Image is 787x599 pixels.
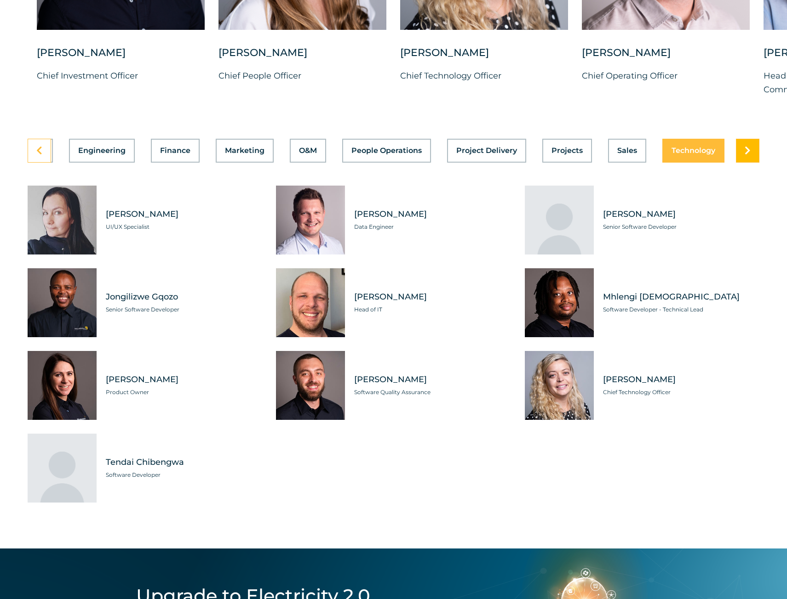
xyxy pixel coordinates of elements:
[551,147,583,154] span: Projects
[582,69,750,83] p: Chief Operating Officer
[582,46,750,69] div: [PERSON_NAME]
[106,388,262,397] span: Product Owner
[603,374,759,385] span: [PERSON_NAME]
[28,139,759,503] div: Tabs. Open items with Enter or Space, close with Escape and navigate using the Arrow keys.
[603,209,759,220] span: [PERSON_NAME]
[106,209,262,220] span: [PERSON_NAME]
[354,305,511,314] span: Head of IT
[603,388,759,397] span: Chief Technology Officer
[106,222,262,232] span: UI/UX Specialist
[160,147,190,154] span: Finance
[106,374,262,385] span: [PERSON_NAME]
[354,291,511,303] span: [PERSON_NAME]
[218,69,386,83] p: Chief People Officer
[400,46,568,69] div: [PERSON_NAME]
[603,291,759,303] span: Mhlengi [DEMOGRAPHIC_DATA]
[400,69,568,83] p: Chief Technology Officer
[218,46,386,69] div: [PERSON_NAME]
[351,147,422,154] span: People Operations
[354,209,511,220] span: [PERSON_NAME]
[672,147,715,154] span: Technology
[37,46,205,69] div: [PERSON_NAME]
[37,69,205,83] p: Chief Investment Officer
[603,222,759,232] span: Senior Software Developer
[354,222,511,232] span: Data Engineer
[225,147,264,154] span: Marketing
[617,147,637,154] span: Sales
[106,305,262,314] span: Senior Software Developer
[603,305,759,314] span: Software Developer - Technical Lead
[299,147,317,154] span: O&M
[354,374,511,385] span: [PERSON_NAME]
[106,470,262,480] span: Software Developer
[106,457,262,468] span: Tendai Chibengwa
[106,291,262,303] span: Jongilizwe Gqozo
[354,388,511,397] span: Software Quality Assurance
[78,147,126,154] span: Engineering
[456,147,517,154] span: Project Delivery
